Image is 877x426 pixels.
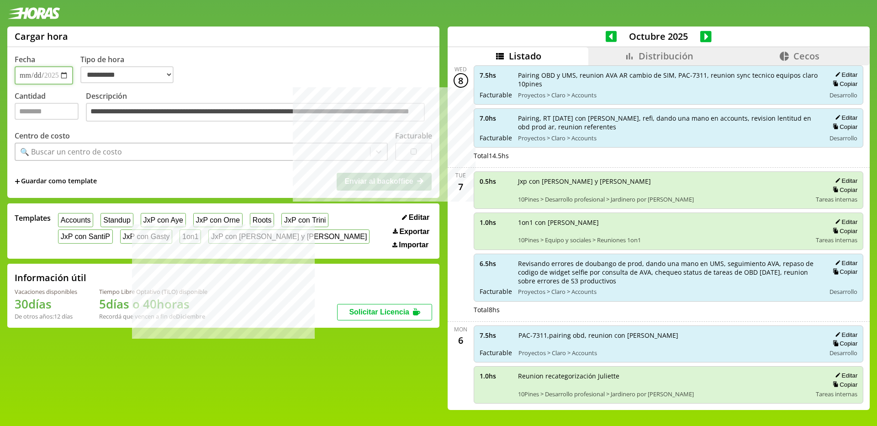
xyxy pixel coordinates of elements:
h1: 30 días [15,296,77,312]
label: Centro de costo [15,131,70,141]
button: JxP con [PERSON_NAME] y [PERSON_NAME] [208,229,370,244]
button: Copiar [830,80,857,88]
span: Tareas internas [816,195,857,203]
label: Fecha [15,54,35,64]
span: Desarrollo [829,134,857,142]
button: JxP con Orne [193,213,243,227]
div: 8 [454,73,468,88]
span: Facturable [480,348,512,357]
div: Mon [454,325,467,333]
span: 1.0 hs [480,372,512,380]
span: Proyectos > Claro > Accounts [518,288,819,296]
span: Tareas internas [816,236,857,244]
span: + [15,176,20,186]
span: Proyectos > Claro > Accounts [518,91,819,99]
span: 10Pines > Desarrollo profesional > Jardinero por [PERSON_NAME] [518,390,810,398]
div: De otros años: 12 días [15,312,77,320]
label: Facturable [395,131,432,141]
div: Total 14.5 hs [474,151,864,160]
h1: 5 días o 40 horas [99,296,207,312]
span: 7.5 hs [480,71,512,80]
button: Copiar [830,186,857,194]
button: JxP con Aye [141,213,186,227]
span: 1.0 hs [480,218,512,227]
span: PAC-7311,pairing obd, reunion con [PERSON_NAME] [518,331,819,340]
label: Tipo de hora [80,54,181,85]
h1: Cargar hora [15,30,68,43]
button: Copiar [830,381,857,389]
button: JxP con Gasty [120,229,172,244]
span: Revisando errores de doubango de prod, dando una mano en UMS, seguimiento AVA, repaso de codigo d... [518,259,819,285]
span: +Guardar como template [15,176,97,186]
span: Desarrollo [829,91,857,99]
button: Editar [399,213,432,222]
button: Editar [832,259,857,267]
textarea: Descripción [86,103,425,122]
span: 10Pines > Equipo y sociales > Reuniones 1on1 [518,236,810,244]
span: Editar [409,213,429,222]
button: Copiar [830,123,857,131]
button: Solicitar Licencia [337,304,432,320]
div: 6 [454,333,468,348]
span: Proyectos > Claro > Accounts [518,349,819,357]
span: Templates [15,213,51,223]
button: 1on1 [180,229,201,244]
button: Editar [832,372,857,379]
button: JxP con SantiP [58,229,113,244]
span: Exportar [399,228,429,236]
button: Accounts [58,213,93,227]
label: Cantidad [15,91,86,124]
button: Editar [832,114,857,122]
div: Total 8 hs [474,305,864,314]
button: Exportar [390,227,432,236]
span: Pairing, RT [DATE] con [PERSON_NAME], refi, dando una mano en accounts, revision lentitud en obd ... [518,114,819,131]
div: 🔍 Buscar un centro de costo [20,147,122,157]
button: Editar [832,177,857,185]
span: Pairing OBD y UMS, reunion AVA AR cambio de SIM, PAC-7311, reunion sync tecnico equipos claro 10p... [518,71,819,88]
div: Recordá que vencen a fin de [99,312,207,320]
div: 7 [454,179,468,194]
span: Tareas internas [816,390,857,398]
button: Roots [250,213,274,227]
span: Distribución [639,50,693,62]
div: Tiempo Libre Optativo (TiLO) disponible [99,288,207,296]
input: Cantidad [15,103,79,120]
button: Editar [832,331,857,339]
button: Editar [832,218,857,226]
span: Desarrollo [829,288,857,296]
b: Diciembre [176,312,205,320]
div: Vacaciones disponibles [15,288,77,296]
div: scrollable content [448,65,870,409]
select: Tipo de hora [80,66,174,83]
span: Proyectos > Claro > Accounts [518,134,819,142]
span: Facturable [480,133,512,142]
span: Solicitar Licencia [349,308,409,316]
span: Facturable [480,91,512,99]
button: Standup [100,213,133,227]
span: Listado [509,50,541,62]
span: 7.5 hs [480,331,512,340]
button: Copiar [830,227,857,235]
span: Facturable [480,287,512,296]
span: 6.5 hs [480,259,512,268]
button: Copiar [830,268,857,276]
span: 7.0 hs [480,114,512,122]
div: Wed [454,65,467,73]
button: Copiar [830,340,857,347]
span: Cecos [793,50,819,62]
span: 10Pines > Desarrollo profesional > Jardinero por [PERSON_NAME] [518,195,810,203]
span: Desarrollo [829,349,857,357]
label: Descripción [86,91,432,124]
div: Tue [455,171,466,179]
button: JxP con Trini [281,213,328,227]
div: Total 8.5 hs [474,407,864,416]
span: Reunion recategorización Juliette [518,372,810,380]
button: Editar [832,71,857,79]
span: Octubre 2025 [617,30,700,43]
span: Jxp con [PERSON_NAME] y [PERSON_NAME] [518,177,810,186]
h2: Información útil [15,272,86,284]
span: Importar [399,241,428,249]
img: logotipo [7,7,60,19]
span: 1on1 con [PERSON_NAME] [518,218,810,227]
span: 0.5 hs [480,177,512,186]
